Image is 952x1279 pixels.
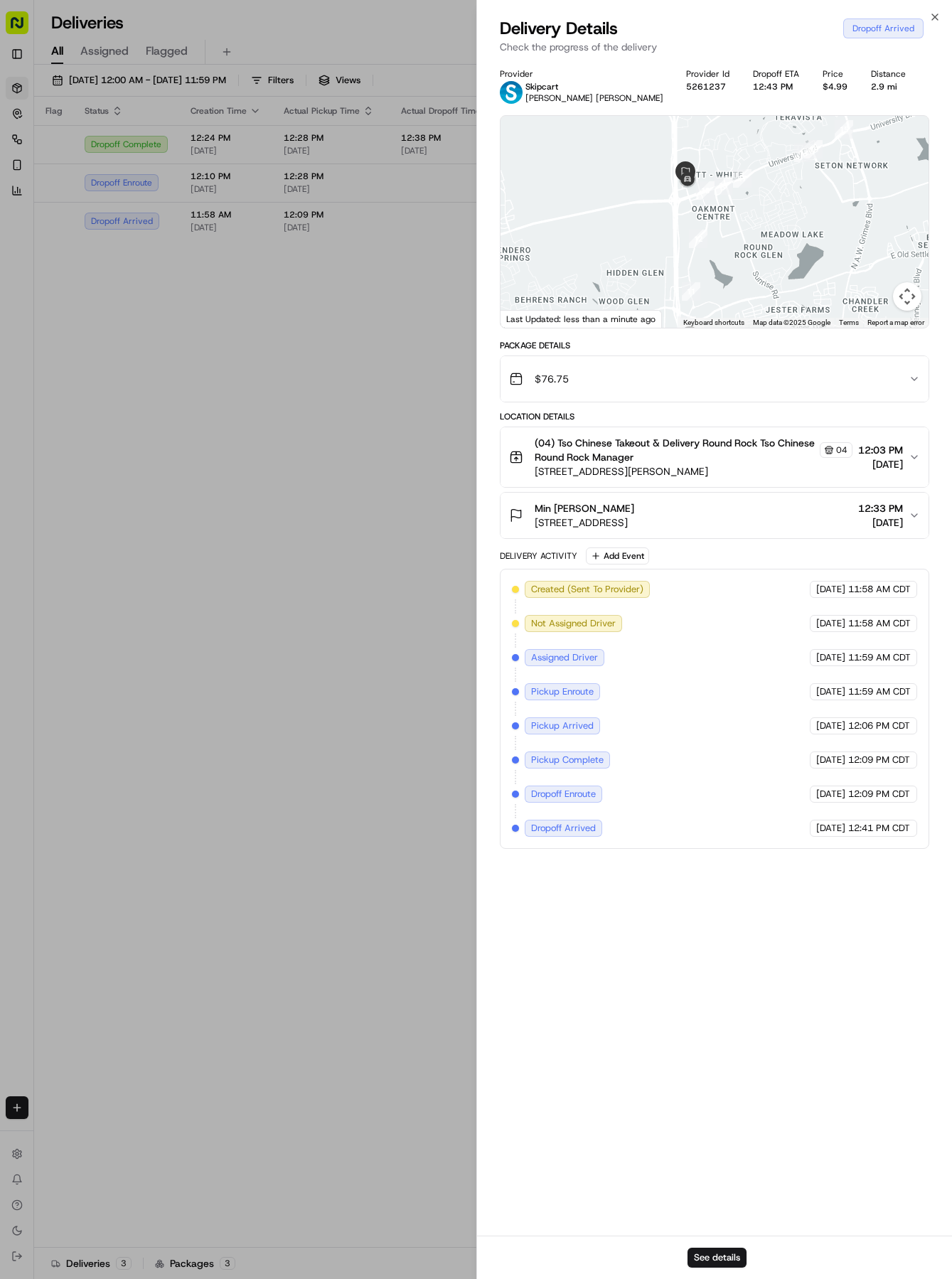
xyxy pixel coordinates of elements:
[535,515,634,530] span: [STREET_ADDRESS]
[535,464,853,478] span: [STREET_ADDRESS][PERSON_NAME]
[816,685,845,698] span: [DATE]
[823,68,848,80] div: Price
[848,754,910,766] span: 12:09 PM CDT
[100,314,172,325] a: Powered byPylon
[683,318,744,328] button: Keyboard shortcuts
[696,181,715,200] div: 18
[531,788,596,801] span: Dropoff Enroute
[500,40,930,54] p: Check the progress of the delivery
[504,309,551,328] img: Google
[848,651,911,664] span: 11:59 AM CDT
[525,92,663,104] span: [PERSON_NAME] [PERSON_NAME]
[858,457,903,471] span: [DATE]
[204,220,233,232] span: [DATE]
[848,719,910,732] span: 12:06 PM CDT
[14,281,26,292] div: 📗
[858,443,903,457] span: 12:03 PM
[858,501,903,515] span: 12:33 PM
[531,754,604,766] span: Pickup Complete
[804,140,823,159] div: 16
[500,411,930,422] div: Location Details
[14,185,95,196] div: Past conversations
[682,282,700,301] div: 11
[689,230,707,248] div: 12
[120,281,132,292] div: 💻
[196,220,201,232] span: •
[848,583,911,596] span: 11:58 AM CDT
[531,685,594,698] span: Pickup Enroute
[28,279,109,294] span: Knowledge Base
[848,788,910,801] span: 12:09 PM CDT
[867,319,924,326] a: Report a map error
[500,68,664,80] div: Provider
[500,17,618,40] span: Delivery Details
[242,140,259,157] button: Start new chat
[220,182,259,199] button: See all
[500,550,577,562] div: Delivery Activity
[839,319,859,326] a: Terms (opens in new tab)
[501,427,929,487] button: (04) Tso Chinese Takeout & Delivery Round Rock Tso Chinese Round Rock Manager04[STREET_ADDRESS][P...
[501,356,929,402] button: $76.75
[678,316,696,335] div: 10
[14,207,37,230] img: Hayden (Assistant Store Manager)
[816,651,845,664] span: [DATE]
[816,822,845,835] span: [DATE]
[531,719,594,732] span: Pickup Arrived
[753,68,800,80] div: Dropoff ETA
[501,493,929,538] button: Min [PERSON_NAME][STREET_ADDRESS]12:33 PM[DATE]
[816,754,845,766] span: [DATE]
[848,617,911,630] span: 11:58 AM CDT
[586,547,649,564] button: Add Event
[114,274,234,299] a: 💻API Documentation
[835,120,853,139] div: 15
[64,136,233,150] div: Start new chat
[535,372,569,386] span: $76.75
[714,176,732,195] div: 13
[871,68,906,80] div: Distance
[504,309,551,328] a: Open this area in Google Maps (opens a new window)
[500,340,930,351] div: Package Details
[14,57,259,80] p: Welcome 👋
[531,822,596,835] span: Dropoff Arrived
[686,81,726,92] button: 5261237
[686,68,730,80] div: Provider Id
[753,319,830,326] span: Map data ©2025 Google
[525,81,663,92] p: Skipcart
[816,583,845,596] span: [DATE]
[141,314,172,325] span: Pylon
[688,1248,747,1268] button: See details
[823,81,848,92] div: $4.99
[134,279,228,294] span: API Documentation
[848,822,910,835] span: 12:41 PM CDT
[535,501,634,515] span: Min [PERSON_NAME]
[9,274,114,299] a: 📗Knowledge Base
[535,436,818,464] span: (04) Tso Chinese Takeout & Delivery Round Rock Tso Chinese Round Rock Manager
[753,81,800,92] div: 12:43 PM
[893,282,921,311] button: Map camera controls
[531,651,598,664] span: Assigned Driver
[37,92,256,107] input: Got a question? Start typing here...
[501,310,662,328] div: Last Updated: less than a minute ago
[794,144,813,162] div: 14
[14,136,40,161] img: 1736555255976-a54dd68f-1ca7-489b-9aae-adbdc363a1c4
[816,617,845,630] span: [DATE]
[531,583,643,596] span: Created (Sent To Provider)
[816,719,845,732] span: [DATE]
[848,685,911,698] span: 11:59 AM CDT
[871,81,906,92] div: 2.9 mi
[44,220,193,232] span: [PERSON_NAME] (Assistant Store Manager)
[531,617,616,630] span: Not Assigned Driver
[836,444,847,456] span: 04
[816,788,845,801] span: [DATE]
[14,14,43,43] img: Nash
[858,515,903,530] span: [DATE]
[64,150,196,161] div: We're available if you need us!
[500,81,523,104] img: profile_skipcart_partner.png
[733,169,752,188] div: 17
[30,136,55,161] img: 9188753566659_6852d8bf1fb38e338040_72.png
